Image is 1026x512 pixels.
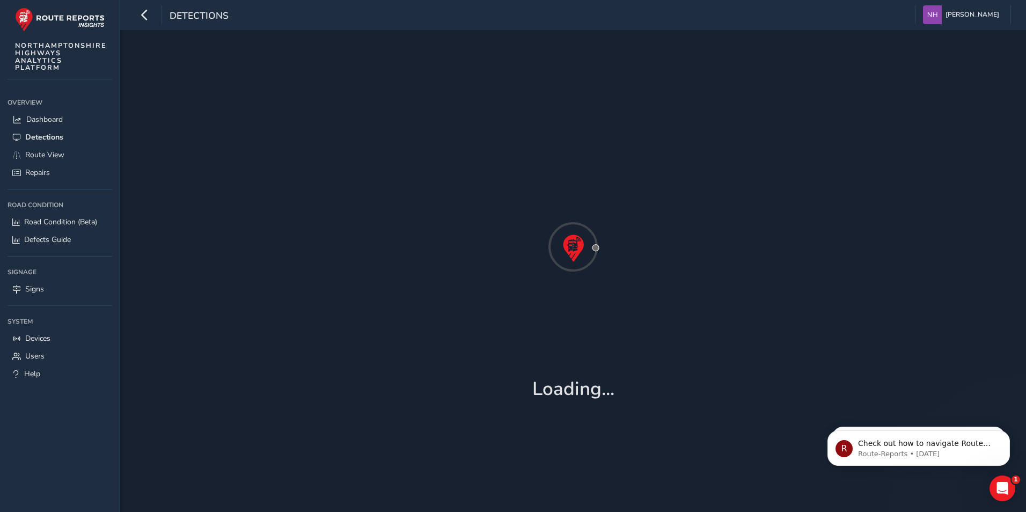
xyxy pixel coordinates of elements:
a: Users [8,347,112,365]
a: Devices [8,330,112,347]
button: [PERSON_NAME] [923,5,1003,24]
span: Signs [25,284,44,294]
div: Road Condition [8,197,112,213]
a: Defects Guide [8,231,112,248]
span: 1 [1012,476,1020,484]
span: Detections [170,9,229,24]
div: Overview [8,94,112,111]
span: Defects Guide [24,235,71,245]
span: Repairs [25,167,50,178]
span: Users [25,351,45,361]
h1: Loading... [532,378,614,400]
img: rr logo [15,8,105,32]
a: Signs [8,280,112,298]
span: NORTHAMPTONSHIRE HIGHWAYS ANALYTICS PLATFORM [15,42,107,71]
a: Repairs [8,164,112,181]
a: Road Condition (Beta) [8,213,112,231]
iframe: Intercom notifications message [811,408,1026,483]
a: Route View [8,146,112,164]
a: Detections [8,128,112,146]
span: Devices [25,333,50,343]
span: Route View [25,150,64,160]
div: Signage [8,264,112,280]
img: diamond-layout [923,5,942,24]
span: [PERSON_NAME] [946,5,999,24]
div: System [8,313,112,330]
iframe: Intercom live chat [990,476,1015,501]
span: Detections [25,132,63,142]
span: Road Condition (Beta) [24,217,97,227]
a: Help [8,365,112,383]
span: Help [24,369,40,379]
span: Dashboard [26,114,63,125]
a: Dashboard [8,111,112,128]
